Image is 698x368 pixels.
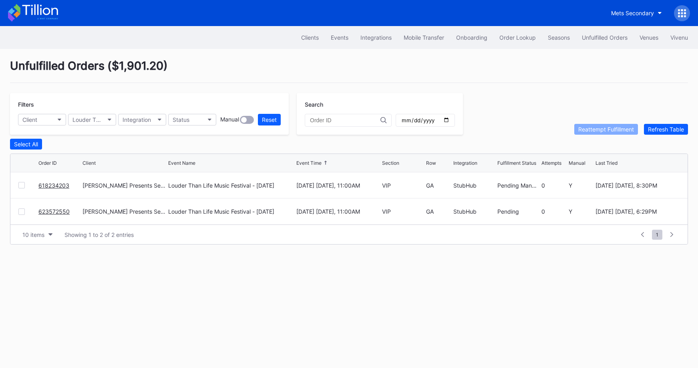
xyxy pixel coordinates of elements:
[258,114,281,125] button: Reset
[82,182,167,189] div: [PERSON_NAME] Presents Secondary
[576,30,634,45] button: Unfulfilled Orders
[426,160,436,166] div: Row
[644,124,688,135] button: Refresh Table
[296,208,380,215] div: [DATE] [DATE], 11:00AM
[634,30,664,45] button: Venues
[168,182,274,189] div: Louder Than Life Music Festival - [DATE]
[72,116,104,123] div: Louder Than Life Music Festival - [DATE]
[453,160,477,166] div: Integration
[168,208,274,215] div: Louder Than Life Music Festival - [DATE]
[68,114,116,125] button: Louder Than Life Music Festival - [DATE]
[648,126,684,133] div: Refresh Table
[548,34,570,41] div: Seasons
[611,10,654,16] div: Mets Secondary
[82,160,96,166] div: Client
[262,116,277,123] div: Reset
[22,231,44,238] div: 10 items
[664,30,694,45] button: Vivenu
[18,229,56,240] button: 10 items
[453,208,495,215] div: StubHub
[310,117,380,123] input: Order ID
[426,182,451,189] div: GA
[541,182,567,189] div: 0
[18,101,281,108] div: Filters
[605,6,668,20] button: Mets Secondary
[497,182,539,189] div: Pending Manual
[569,160,585,166] div: Manual
[426,208,451,215] div: GA
[493,30,542,45] button: Order Lookup
[456,34,487,41] div: Onboarding
[123,116,151,123] div: Integration
[64,231,134,238] div: Showing 1 to 2 of 2 entries
[10,139,42,150] button: Select All
[595,208,680,215] div: [DATE] [DATE], 6:29PM
[398,30,450,45] button: Mobile Transfer
[296,182,380,189] div: [DATE] [DATE], 11:00AM
[38,182,69,189] a: 618234203
[541,160,561,166] div: Attempts
[640,34,658,41] div: Venues
[595,182,680,189] div: [DATE] [DATE], 8:30PM
[569,182,594,189] div: Y
[82,208,167,215] div: [PERSON_NAME] Presents Secondary
[331,34,348,41] div: Events
[301,34,319,41] div: Clients
[22,116,37,123] div: Client
[38,208,70,215] a: 623572550
[595,160,618,166] div: Last Tried
[38,160,57,166] div: Order ID
[497,160,536,166] div: Fulfillment Status
[360,34,392,41] div: Integrations
[382,208,424,215] div: VIP
[453,182,495,189] div: StubHub
[305,101,455,108] div: Search
[173,116,189,123] div: Status
[14,141,38,148] div: Select All
[18,114,66,125] button: Client
[168,160,195,166] div: Event Name
[404,34,444,41] div: Mobile Transfer
[574,124,638,135] button: Reattempt Fulfillment
[10,59,688,83] div: Unfulfilled Orders ( $1,901.20 )
[382,160,399,166] div: Section
[295,30,325,45] button: Clients
[382,182,424,189] div: VIP
[450,30,493,45] button: Onboarding
[220,116,239,124] div: Manual
[542,30,576,45] button: Seasons
[325,30,354,45] button: Events
[296,160,322,166] div: Event Time
[168,114,216,125] button: Status
[354,30,398,45] button: Integrations
[497,208,539,215] div: Pending
[670,34,688,41] div: Vivenu
[499,34,536,41] div: Order Lookup
[582,34,628,41] div: Unfulfilled Orders
[118,114,166,125] button: Integration
[541,208,567,215] div: 0
[569,208,594,215] div: Y
[652,230,662,240] span: 1
[578,126,634,133] div: Reattempt Fulfillment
